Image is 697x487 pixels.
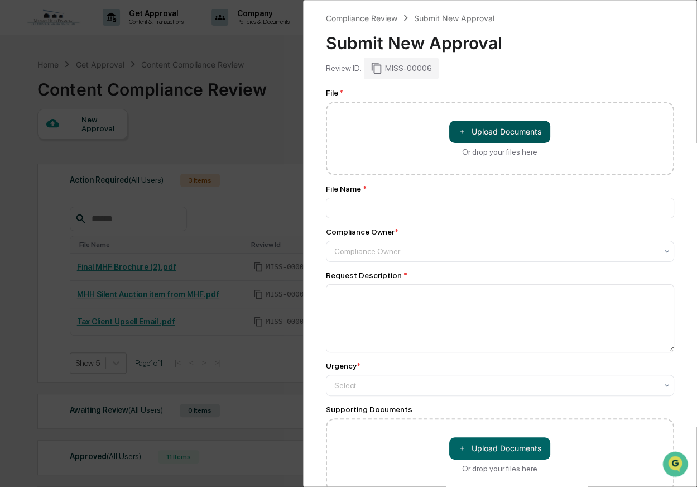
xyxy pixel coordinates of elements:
[22,140,72,151] span: Preclearance
[81,141,90,150] div: 🗄️
[11,23,203,41] p: How can we help?
[92,140,138,151] span: Attestations
[326,271,675,280] div: Request Description
[326,88,675,97] div: File
[11,85,31,105] img: 1746055101610-c473b297-6a78-478c-a979-82029cc54cd1
[326,24,675,53] div: Submit New Approval
[326,361,360,370] div: Urgency
[462,147,537,156] div: Or drop your files here
[326,184,675,193] div: File Name
[190,88,203,102] button: Start new chat
[661,450,691,480] iframe: Open customer support
[326,13,397,23] div: Compliance Review
[79,188,135,197] a: Powered byPylon
[449,437,550,460] button: Or drop your files here
[326,64,362,73] div: Review ID:
[76,136,143,156] a: 🗄️Attestations
[7,136,76,156] a: 🖐️Preclearance
[414,13,494,23] div: Submit New Approval
[458,126,466,137] span: ＋
[111,189,135,197] span: Pylon
[22,161,70,173] span: Data Lookup
[462,464,537,473] div: Or drop your files here
[38,96,141,105] div: We're available if you need us!
[326,227,398,236] div: Compliance Owner
[38,85,183,96] div: Start new chat
[449,121,550,143] button: Or drop your files here
[11,163,20,171] div: 🔎
[326,405,675,414] div: Supporting Documents
[7,157,75,177] a: 🔎Data Lookup
[364,58,439,79] div: MISS-00006
[11,141,20,150] div: 🖐️
[458,443,466,453] span: ＋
